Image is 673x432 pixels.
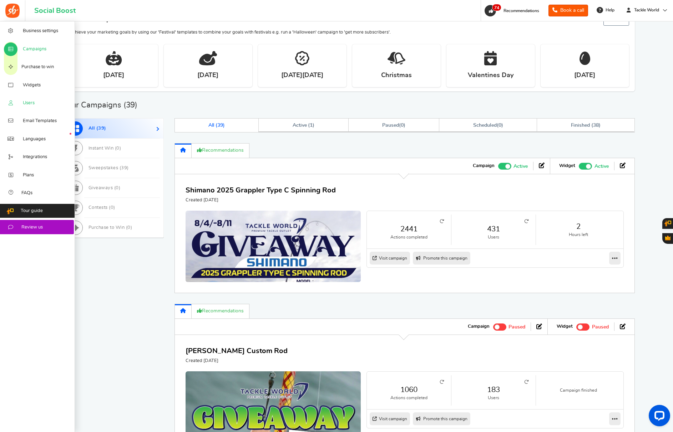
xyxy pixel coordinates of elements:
img: Social Boost [5,4,20,18]
span: Finished ( ) [571,123,601,128]
em: New [70,133,71,135]
strong: [DATE] [103,71,124,80]
h2: Your Campaigns ( ) [64,101,138,109]
span: 39 [121,166,127,170]
span: Paused [508,325,525,330]
span: All ( ) [208,123,225,128]
span: ( ) [382,123,405,128]
span: Review us [21,224,43,231]
span: Purchase to win [21,64,54,70]
a: 431 [459,224,528,234]
a: Visit campaign [370,412,410,425]
li: Widget activated [551,322,614,331]
strong: Widget [559,163,575,169]
a: Visit campaign [370,252,410,265]
small: Actions completed [374,234,444,240]
strong: [DATE] [197,71,218,80]
span: Active ( ) [293,123,315,128]
span: Contests ( ) [88,205,115,210]
span: Sweepstakes ( ) [88,166,129,170]
button: Gratisfaction [662,233,673,244]
span: Active [513,162,528,170]
span: Plans [23,172,34,179]
span: Recommendations [504,9,539,13]
span: ( ) [473,123,503,128]
a: [PERSON_NAME] Custom Rod [186,347,288,355]
strong: Campaign [473,163,495,169]
span: 0 [116,186,119,190]
p: Achieve your marketing goals by using our 'Festival' templates to combine your goals with festiva... [70,29,629,36]
a: Recommendations [192,143,249,158]
small: Actions completed [374,395,444,401]
span: 1 [310,123,313,128]
a: Book a call [548,5,588,16]
strong: [DATE][DATE] [281,71,323,80]
a: 2441 [374,224,444,234]
strong: Campaign [468,323,490,330]
a: Help [594,4,618,16]
a: 1060 [374,385,444,395]
a: 183 [459,385,528,395]
a: Promote this campaign [413,252,470,265]
li: Widget activated [554,162,614,170]
a: Recommendations [192,304,249,318]
span: 0 [401,123,404,128]
span: Integrations [23,154,47,160]
h1: Social Boost [34,7,76,15]
strong: Valentines Day [468,71,513,80]
span: Giveaways ( ) [88,186,121,190]
strong: [DATE] [574,71,595,80]
span: 39 [98,126,104,131]
span: 74 [492,4,501,11]
span: 39 [126,101,135,109]
span: Languages [23,136,46,142]
span: FAQs [21,190,32,196]
span: Paused [592,325,609,330]
span: Scheduled [473,123,497,128]
span: Users [23,100,35,106]
a: 74 Recommendations [484,5,543,16]
span: Widgets [23,82,41,89]
small: Users [459,395,528,401]
span: 39 [217,123,223,128]
span: Tour guide [21,208,43,214]
span: Help [604,7,614,13]
span: Email Templates [23,118,57,124]
p: Created [DATE] [186,358,288,364]
span: 0 [499,123,501,128]
small: Hours left [543,232,613,238]
span: Paused [382,123,399,128]
a: Promote this campaign [413,412,470,425]
small: Campaign finished [543,387,613,393]
iframe: LiveChat chat widget [643,402,673,432]
span: 0 [127,225,131,230]
span: Instant Win ( ) [88,146,121,151]
span: 0 [111,205,114,210]
span: Active [594,162,609,170]
span: Tackle World [631,7,662,13]
span: 0 [116,146,120,151]
a: Shimano 2025 Grappler Type C Spinning Rod [186,187,336,194]
small: Users [459,234,528,240]
span: Gratisfaction [665,235,671,240]
span: Business settings [23,28,58,34]
span: 38 [593,123,599,128]
span: Campaigns [23,46,46,52]
li: 2 [536,215,621,245]
strong: Widget [557,323,573,330]
p: Created [DATE] [186,197,336,204]
span: Purchase to Win ( ) [88,225,132,230]
span: All ( ) [88,126,106,131]
strong: Christmas [381,71,412,80]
